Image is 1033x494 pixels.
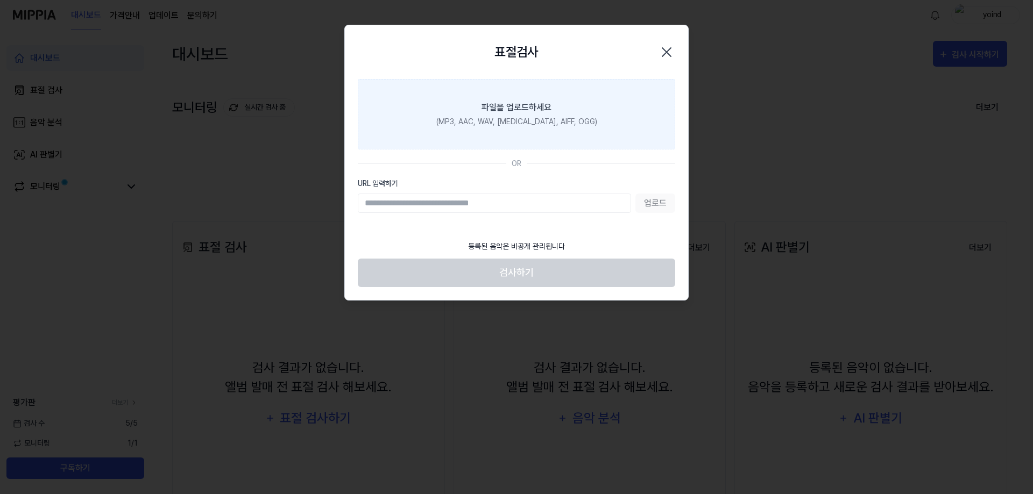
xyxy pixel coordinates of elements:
div: OR [512,158,521,169]
div: 등록된 음악은 비공개 관리됩니다 [462,234,571,259]
div: (MP3, AAC, WAV, [MEDICAL_DATA], AIFF, OGG) [436,116,597,127]
h2: 표절검사 [494,42,539,62]
label: URL 입력하기 [358,178,675,189]
div: 파일을 업로드하세요 [482,101,551,114]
